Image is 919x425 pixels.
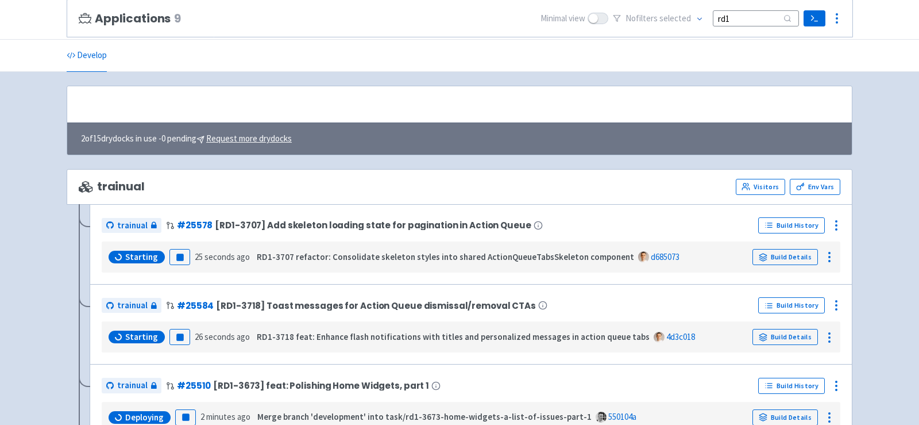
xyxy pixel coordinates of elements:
a: #25578 [177,219,213,231]
span: Minimal view [540,12,585,25]
span: [RD1-3718] Toast messages for Action Queue dismissal/removal CTAs [216,301,536,311]
span: Starting [125,251,158,263]
a: Terminal [804,10,825,26]
a: Build History [758,217,825,233]
span: trainual [79,180,145,193]
u: Request more drydocks [206,133,292,144]
a: 550104a [608,411,636,422]
span: [RD1-3707] Add skeleton loading state for pagination in Action Queue [215,220,531,230]
span: No filter s [625,12,691,25]
a: d685073 [651,251,679,262]
a: trainual [102,218,161,233]
strong: RD1-3718 feat: Enhance flash notifications with titles and personalized messages in action queue ... [257,331,650,342]
span: trainual [117,219,148,232]
button: Pause [169,329,190,345]
a: Develop [67,40,107,72]
span: Deploying [125,412,164,423]
strong: Merge branch 'development' into task/rd1-3673-home-widgets-a-list-of-issues-part-1 [257,411,592,422]
input: Search... [713,10,799,26]
span: [RD1-3673] feat: Polishing Home Widgets, part 1 [213,381,429,390]
time: 26 seconds ago [195,331,250,342]
a: Build History [758,297,825,313]
a: Visitors [736,179,785,195]
a: Build Details [752,249,818,265]
time: 25 seconds ago [195,251,250,262]
span: 2 of 15 drydocks in use - 0 pending [81,132,292,146]
a: 4d3c018 [666,331,695,342]
a: Build Details [752,329,818,345]
a: Env Vars [790,179,840,195]
span: Starting [125,331,158,343]
span: selected [659,13,691,24]
a: #25584 [177,300,214,312]
strong: RD1-3707 refactor: Consolidate skeleton styles into shared ActionQueueTabsSkeleton component [257,251,634,262]
span: trainual [117,299,148,312]
h3: Applications [79,12,181,25]
time: 2 minutes ago [200,411,250,422]
a: trainual [102,378,161,393]
a: trainual [102,298,161,313]
a: Build History [758,378,825,394]
button: Pause [169,249,190,265]
span: 9 [174,12,181,25]
span: trainual [117,379,148,392]
a: #25510 [177,380,211,392]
